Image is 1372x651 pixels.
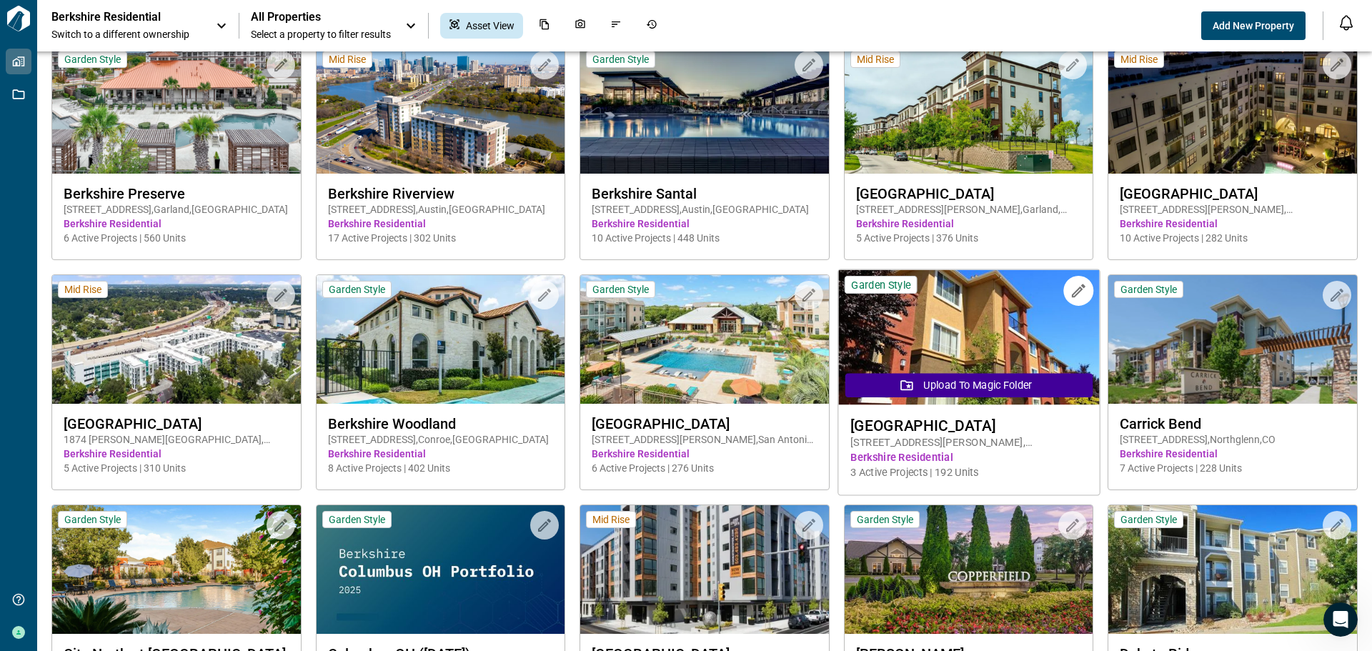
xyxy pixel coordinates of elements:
[592,513,630,526] span: Mid Rise
[64,432,289,447] span: 1874 [PERSON_NAME][GEOGRAPHIC_DATA] , [GEOGRAPHIC_DATA] , FL
[845,45,1093,174] img: property-asset
[328,185,554,202] span: Berkshire Riverview
[328,415,554,432] span: Berkshire Woodland
[602,13,630,39] div: Issues & Info
[856,202,1082,217] span: [STREET_ADDRESS][PERSON_NAME] , Garland , [GEOGRAPHIC_DATA]
[592,415,817,432] span: [GEOGRAPHIC_DATA]
[328,461,554,475] span: 8 Active Projects | 402 Units
[637,13,666,39] div: Job History
[64,447,289,461] span: Berkshire Residential
[51,27,202,41] span: Switch to a different ownership
[329,53,366,66] span: Mid Rise
[64,53,121,66] span: Garden Style
[328,447,554,461] span: Berkshire Residential
[530,13,559,39] div: Documents
[850,435,1087,450] span: [STREET_ADDRESS][PERSON_NAME] , [GEOGRAPHIC_DATA] , CA
[1201,11,1306,40] button: Add New Property
[251,10,391,24] span: All Properties
[592,283,649,296] span: Garden Style
[328,231,554,245] span: 17 Active Projects | 302 Units
[1120,53,1158,66] span: Mid Rise
[64,415,289,432] span: [GEOGRAPHIC_DATA]
[1120,432,1346,447] span: [STREET_ADDRESS] , Northglenn , CO
[856,217,1082,231] span: Berkshire Residential
[857,513,913,526] span: Garden Style
[592,202,817,217] span: [STREET_ADDRESS] , Austin , [GEOGRAPHIC_DATA]
[1120,283,1177,296] span: Garden Style
[328,432,554,447] span: [STREET_ADDRESS] , Conroe , [GEOGRAPHIC_DATA]
[580,45,829,174] img: property-asset
[592,231,817,245] span: 10 Active Projects | 448 Units
[317,505,565,634] img: property-asset
[592,53,649,66] span: Garden Style
[850,450,1087,465] span: Berkshire Residential
[1120,461,1346,475] span: 7 Active Projects | 228 Units
[1120,447,1346,461] span: Berkshire Residential
[251,27,391,41] span: Select a property to filter results
[851,278,910,292] span: Garden Style
[328,217,554,231] span: Berkshire Residential
[329,513,385,526] span: Garden Style
[1120,217,1346,231] span: Berkshire Residential
[1213,19,1294,33] span: Add New Property
[64,231,289,245] span: 6 Active Projects | 560 Units
[1120,185,1346,202] span: [GEOGRAPHIC_DATA]
[850,465,1087,480] span: 3 Active Projects | 192 Units
[838,270,1099,405] img: property-asset
[1108,45,1357,174] img: property-asset
[440,13,523,39] div: Asset View
[51,10,180,24] p: Berkshire Residential
[1120,513,1177,526] span: Garden Style
[1120,231,1346,245] span: 10 Active Projects | 282 Units
[566,13,595,39] div: Photos
[1335,11,1358,34] button: Open notification feed
[64,513,121,526] span: Garden Style
[64,461,289,475] span: 5 Active Projects | 310 Units
[850,417,1087,434] span: [GEOGRAPHIC_DATA]
[52,45,301,174] img: property-asset
[317,45,565,174] img: property-asset
[592,432,817,447] span: [STREET_ADDRESS][PERSON_NAME] , San Antonio , [GEOGRAPHIC_DATA]
[580,275,829,404] img: property-asset
[466,19,514,33] span: Asset View
[592,185,817,202] span: Berkshire Santal
[52,275,301,404] img: property-asset
[1120,415,1346,432] span: Carrick Bend
[1323,602,1358,637] iframe: Intercom live chat
[317,275,565,404] img: property-asset
[856,185,1082,202] span: [GEOGRAPHIC_DATA]
[857,53,894,66] span: Mid Rise
[580,505,829,634] img: property-asset
[64,202,289,217] span: [STREET_ADDRESS] , Garland , [GEOGRAPHIC_DATA]
[845,373,1093,397] button: Upload to Magic Folder
[329,283,385,296] span: Garden Style
[1108,275,1357,404] img: property-asset
[592,447,817,461] span: Berkshire Residential
[64,283,101,296] span: Mid Rise
[52,505,301,634] img: property-asset
[328,202,554,217] span: [STREET_ADDRESS] , Austin , [GEOGRAPHIC_DATA]
[845,505,1093,634] img: property-asset
[1108,505,1357,634] img: property-asset
[64,217,289,231] span: Berkshire Residential
[592,461,817,475] span: 6 Active Projects | 276 Units
[1120,202,1346,217] span: [STREET_ADDRESS][PERSON_NAME] , [GEOGRAPHIC_DATA] , NC
[592,217,817,231] span: Berkshire Residential
[64,185,289,202] span: Berkshire Preserve
[856,231,1082,245] span: 5 Active Projects | 376 Units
